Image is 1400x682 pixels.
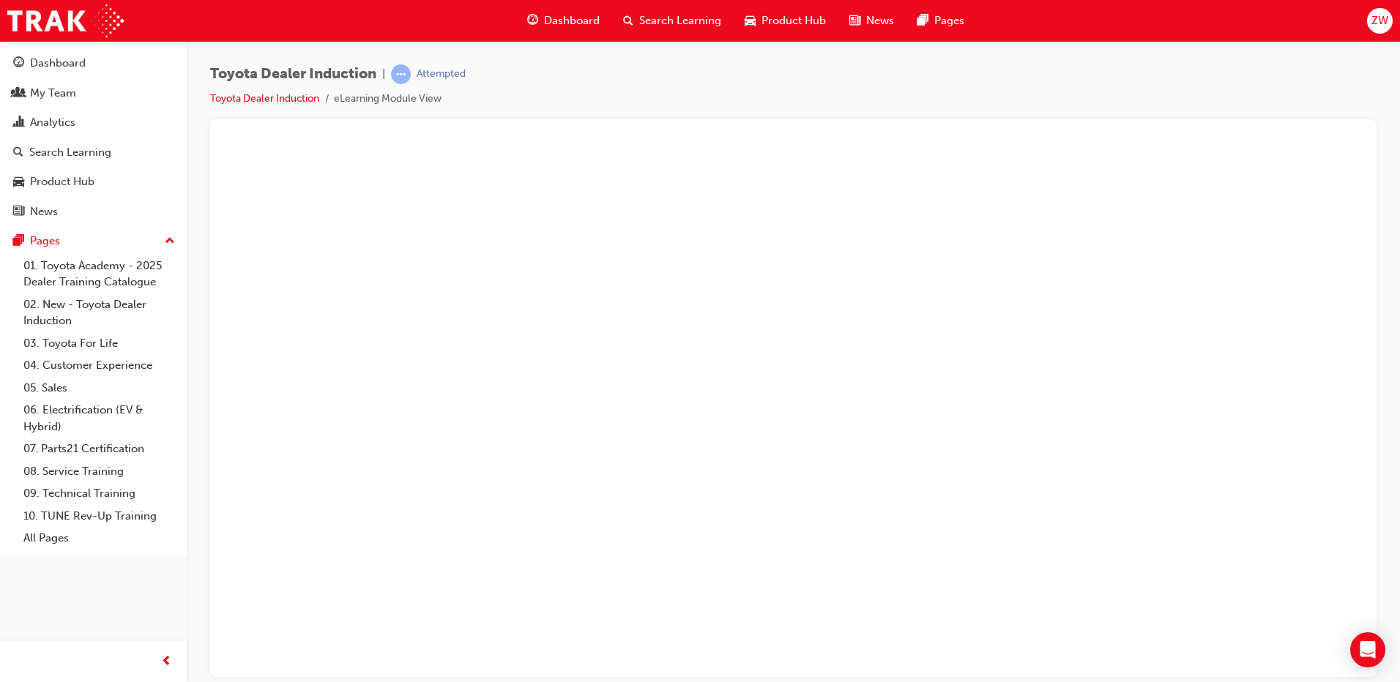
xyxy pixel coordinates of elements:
span: Dashboard [544,12,600,29]
a: My Team [6,80,181,107]
div: Search Learning [29,144,111,161]
span: news-icon [849,12,860,30]
a: 03. Toyota For Life [18,332,181,355]
button: DashboardMy TeamAnalyticsSearch LearningProduct HubNews [6,47,181,228]
span: ZW [1371,12,1388,29]
a: 09. Technical Training [18,482,181,505]
a: 10. TUNE Rev-Up Training [18,505,181,528]
img: Trak [7,4,124,37]
a: Product Hub [6,168,181,195]
button: Pages [6,228,181,255]
li: eLearning Module View [334,91,442,108]
a: 08. Service Training [18,460,181,483]
span: News [866,12,894,29]
span: car-icon [745,12,756,30]
span: pages-icon [917,12,928,30]
a: search-iconSearch Learning [611,6,733,36]
a: 05. Sales [18,377,181,400]
a: Search Learning [6,139,181,166]
span: Toyota Dealer Induction [210,66,376,83]
a: car-iconProduct Hub [733,6,838,36]
a: guage-iconDashboard [515,6,611,36]
a: 04. Customer Experience [18,354,181,377]
span: news-icon [13,206,24,219]
span: search-icon [623,12,633,30]
a: 01. Toyota Academy - 2025 Dealer Training Catalogue [18,255,181,293]
span: | [382,66,385,83]
span: up-icon [165,232,175,251]
span: chart-icon [13,116,24,130]
div: News [30,203,58,220]
a: Analytics [6,109,181,136]
div: Product Hub [30,173,94,190]
div: Dashboard [30,55,86,72]
span: prev-icon [161,653,172,671]
span: car-icon [13,176,24,189]
div: Analytics [30,114,75,131]
a: Toyota Dealer Induction [210,92,319,105]
span: Search Learning [639,12,721,29]
span: guage-icon [527,12,538,30]
span: guage-icon [13,57,24,70]
a: 02. New - Toyota Dealer Induction [18,293,181,332]
div: Attempted [417,67,466,81]
a: 06. Electrification (EV & Hybrid) [18,399,181,438]
a: All Pages [18,527,181,550]
div: My Team [30,85,76,102]
a: 07. Parts21 Certification [18,438,181,460]
a: pages-iconPages [906,6,976,36]
a: news-iconNews [838,6,906,36]
span: Product Hub [762,12,826,29]
span: people-icon [13,87,24,100]
span: learningRecordVerb_ATTEMPT-icon [391,64,411,84]
span: pages-icon [13,235,24,248]
button: ZW [1367,8,1393,34]
div: Pages [30,233,60,250]
div: Open Intercom Messenger [1350,632,1385,667]
span: Pages [934,12,964,29]
a: Dashboard [6,50,181,77]
a: News [6,198,181,225]
span: search-icon [13,146,23,160]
